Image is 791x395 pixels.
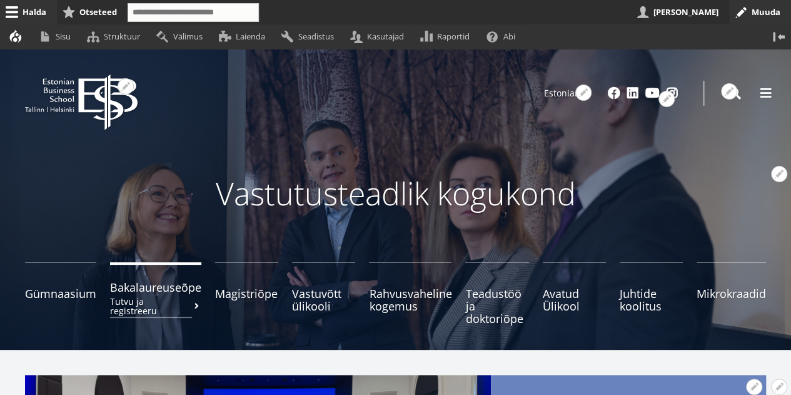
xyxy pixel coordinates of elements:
a: Youtube [645,87,660,100]
span: Gümnaasium [25,287,96,300]
span: Avatud Ülikool [543,287,606,312]
a: Instagram [666,87,678,100]
a: Välimus [151,24,213,49]
a: Gümnaasium [25,262,96,325]
a: Kasutajad [345,24,415,49]
a: Abi [481,24,526,49]
small: Tutvu ja registreeru [110,297,201,315]
a: Laienda [213,24,276,49]
button: Avatud EBS Gümnaasium tervitas uut õppeaastat põhiväärtusi meenutades seaded [746,379,762,395]
a: Magistriõpe [215,262,278,325]
button: Avatud seaded [771,166,787,182]
a: Seadistus [276,24,345,49]
button: Avatud seaded [721,83,737,100]
span: Magistriõpe [215,287,278,300]
a: Rahvusvaheline kogemus [369,262,451,325]
span: Teadustöö ja doktoriõpe [465,287,528,325]
a: Linkedin [627,87,639,100]
button: Avatud Social Links seaded [658,91,675,107]
a: Teadustöö ja doktoriõpe [465,262,528,325]
a: Struktuur [81,24,151,49]
button: Avatud Start ärimaailmas - [PERSON_NAME] oma tulevikku! seaded [771,379,787,395]
span: Vastuvõtt ülikooli [292,287,355,312]
p: Vastutusteadlik kogukond [64,175,727,212]
a: BakalaureuseõpeTutvu ja registreeru [110,262,201,325]
a: Avatud Ülikool [543,262,606,325]
button: Avatud seaded [118,78,134,95]
a: Raportid [415,24,481,49]
span: Rahvusvaheline kogemus [369,287,451,312]
a: Vastuvõtt ülikooli [292,262,355,325]
span: Mikrokraadid [697,287,766,300]
button: Avatud seaded [575,85,592,101]
a: Sisu [33,24,81,49]
a: Juhtide koolitus [620,262,683,325]
button: Vertikaalasend [767,24,791,49]
span: Juhtide koolitus [620,287,683,312]
a: Facebook [608,87,620,100]
a: Mikrokraadid [697,262,766,325]
span: Bakalaureuseõpe [110,281,201,294]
